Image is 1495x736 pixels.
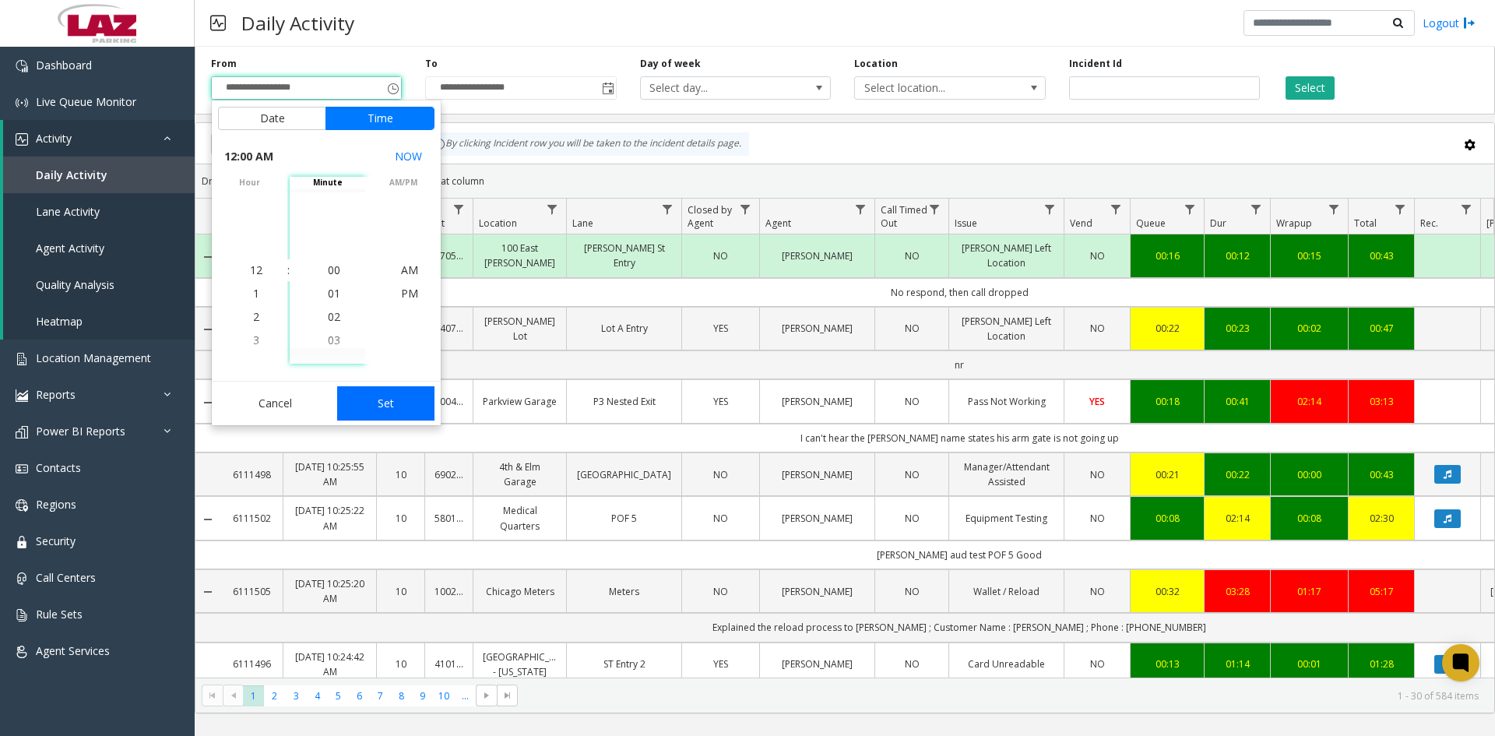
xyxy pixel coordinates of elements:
a: 02:30 [1358,511,1405,526]
a: 10 [386,584,415,599]
div: 00:02 [1280,321,1338,336]
span: hour [212,177,287,188]
span: Reports [36,387,76,402]
span: YES [713,657,728,671]
a: [PERSON_NAME] [769,394,865,409]
a: Location Filter Menu [542,199,563,220]
span: Location [479,217,517,230]
a: NO [691,248,750,263]
div: 00:43 [1358,248,1405,263]
span: Page 8 [391,685,412,706]
span: NO [713,585,728,598]
span: NO [1090,468,1105,481]
kendo-pager-info: 1 - 30 of 584 items [527,689,1479,703]
span: Page 5 [328,685,349,706]
span: 12:00 AM [224,146,273,167]
a: NO [1074,321,1120,336]
a: NO [1074,657,1120,671]
div: 02:14 [1214,511,1261,526]
span: Go to the next page [480,689,493,702]
span: Daily Activity [36,167,107,182]
div: 00:08 [1280,511,1338,526]
a: ST Entry 2 [576,657,672,671]
label: Day of week [640,57,701,71]
span: minute [290,177,365,188]
a: NO [885,394,939,409]
label: From [211,57,237,71]
span: 1 [253,286,259,301]
span: YES [713,322,728,335]
span: NO [713,249,728,262]
img: 'icon' [16,426,28,438]
a: Chicago Meters [483,584,557,599]
button: Select now [389,143,428,171]
a: Agent Filter Menu [850,199,871,220]
a: [DATE] 10:25:22 AM [293,503,367,533]
a: 01:28 [1358,657,1405,671]
div: 00:15 [1280,248,1338,263]
a: Dur Filter Menu [1246,199,1267,220]
span: 02 [328,309,340,324]
div: 02:14 [1280,394,1338,409]
span: Toggle popup [599,77,616,99]
span: Call Timed Out [881,203,927,230]
span: NO [713,512,728,525]
span: Rec. [1420,217,1438,230]
img: 'icon' [16,463,28,475]
span: 2 [253,309,259,324]
span: Regions [36,497,76,512]
span: Page 2 [264,685,285,706]
span: Issue [955,217,977,230]
a: Total Filter Menu [1390,199,1411,220]
a: NO [885,657,939,671]
span: Lane Activity [36,204,100,219]
a: Lane Filter Menu [657,199,678,220]
a: Issue Filter Menu [1039,199,1061,220]
a: [PERSON_NAME] St Entry [576,241,672,270]
a: Lot A Entry [576,321,672,336]
div: 00:08 [1140,511,1194,526]
img: 'icon' [16,572,28,585]
a: [GEOGRAPHIC_DATA] [576,467,672,482]
span: PM [401,286,418,301]
a: NO [1074,511,1120,526]
a: Agent Activity [3,230,195,266]
span: Go to the next page [476,685,497,706]
h3: Daily Activity [234,4,362,42]
button: Set [337,386,435,421]
a: NO [1074,467,1120,482]
span: Agent [765,217,791,230]
a: 01:14 [1214,657,1261,671]
a: 00:18 [1140,394,1194,409]
a: Lane Activity [3,193,195,230]
div: Drag a column header and drop it here to group by that column [195,167,1494,195]
div: 00:01 [1280,657,1338,671]
button: Date tab [218,107,326,130]
span: Agent Services [36,643,110,658]
a: Quality Analysis [3,266,195,303]
button: Select [1286,76,1335,100]
a: 00:13 [1140,657,1194,671]
a: Lot Filter Menu [448,199,470,220]
a: 01:17 [1280,584,1338,599]
span: Quality Analysis [36,277,114,292]
a: Closed by Agent Filter Menu [735,199,756,220]
span: Agent Activity [36,241,104,255]
span: Closed by Agent [688,203,732,230]
img: 'icon' [16,353,28,365]
a: 00:47 [1358,321,1405,336]
a: Wrapup Filter Menu [1324,199,1345,220]
a: 100240 [434,584,463,599]
div: 03:13 [1358,394,1405,409]
a: NO [1074,584,1120,599]
a: 410122 [434,657,463,671]
a: Collapse Details [195,586,220,598]
span: AM [401,262,418,277]
img: pageIcon [210,4,226,42]
span: Power BI Reports [36,424,125,438]
a: YES [691,657,750,671]
a: 00:23 [1214,321,1261,336]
